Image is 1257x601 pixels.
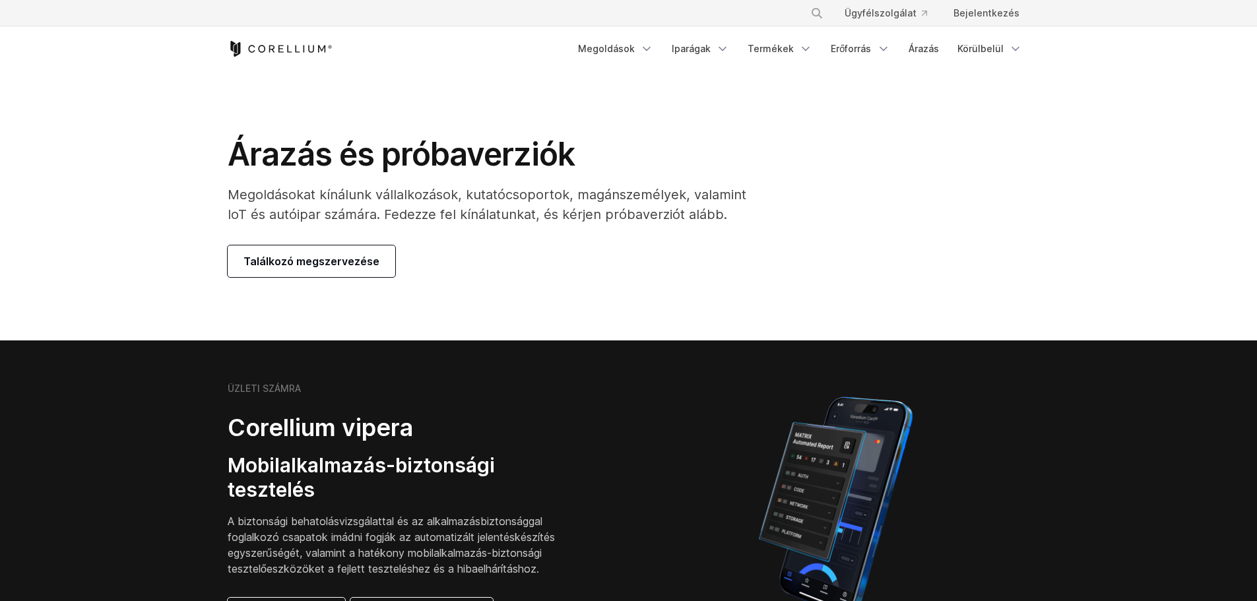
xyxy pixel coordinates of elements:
[794,1,1030,25] div: Navigációs menü
[672,43,711,54] font: Iparágak
[228,135,575,174] font: Árazás és próbaverziók
[831,43,872,54] font: Erőforrás
[909,43,939,54] font: Árazás
[228,41,333,57] a: Corellium Home
[243,255,379,268] font: Találkozó megszervezése
[228,187,746,222] font: Megoldásokat kínálunk vállalkozások, kutatócsoportok, magánszemélyek, valamint IoT és autóipar sz...
[748,43,794,54] font: Termékek
[228,413,413,442] font: Corellium vipera
[805,1,829,25] button: Keresés
[228,453,495,502] font: Mobilalkalmazás-biztonsági tesztelés
[578,43,635,54] font: Megoldások
[845,7,917,18] font: Ügyfélszolgálat
[228,383,301,394] font: ÜZLETI SZÁMRA
[228,515,555,575] font: A biztonsági behatolásvizsgálattal és az alkalmazásbiztonsággal foglalkozó csapatok imádni fogják...
[953,7,1019,18] font: Bejelentkezés
[228,245,395,277] a: Találkozó megszervezése
[957,43,1004,54] font: Körülbelül
[570,37,1030,61] div: Navigációs menü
